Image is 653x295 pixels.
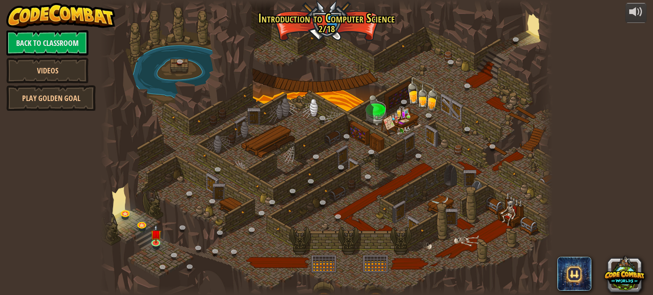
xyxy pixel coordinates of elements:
[150,225,162,244] img: level-banner-unstarted.png
[625,3,647,23] button: Adjust volume
[6,3,115,28] img: CodeCombat - Learn how to code by playing a game
[6,58,88,83] a: Videos
[6,30,88,56] a: Back to Classroom
[6,85,96,111] a: Play Golden Goal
